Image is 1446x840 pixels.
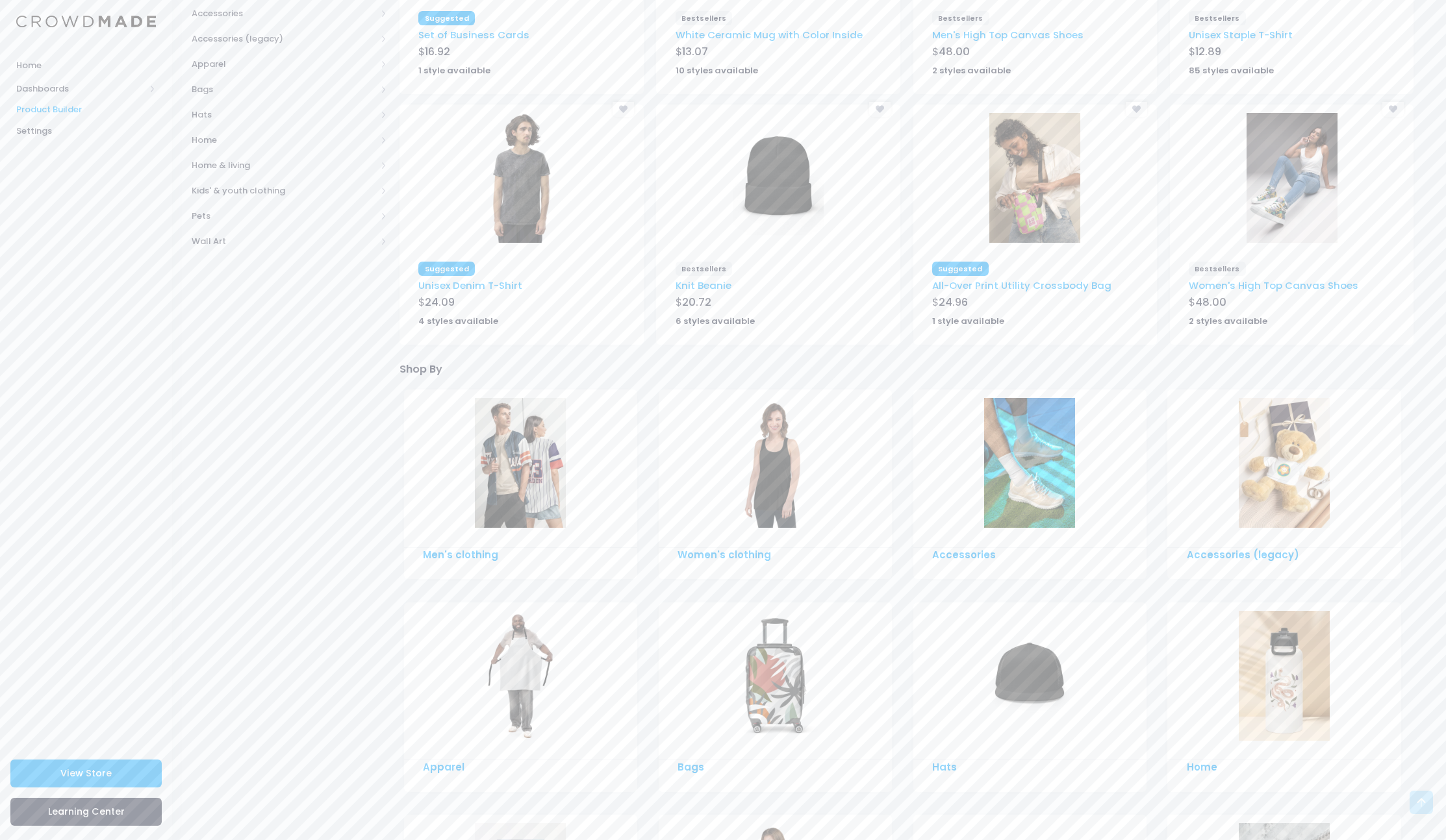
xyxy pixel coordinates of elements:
div: $ [676,295,882,313]
span: Accessories (legacy) [192,32,376,45]
span: Home & living [192,159,376,172]
a: Hats [932,760,957,774]
div: $ [418,295,624,313]
a: Women's clothing [678,548,771,562]
span: Product Builder [16,103,156,116]
div: $ [932,295,1138,313]
span: Hats [192,108,376,121]
a: Home [1187,760,1217,774]
strong: 10 styles available [676,64,758,77]
span: Pets [192,210,376,223]
span: Bestsellers [1189,11,1246,25]
a: Men's High Top Canvas Shoes [932,28,1084,42]
span: 16.92 [425,44,450,59]
a: Apparel [423,760,464,774]
a: All-Over Print Utility Crossbody Bag [932,278,1111,292]
span: View Store [60,767,112,780]
a: Accessories (legacy) [1187,548,1299,562]
span: Bestsellers [932,11,989,25]
span: Suggested [932,262,989,276]
span: Wall Art [192,235,376,248]
div: $ [1189,295,1395,313]
span: Learning Center [48,805,125,818]
span: Settings [16,125,156,138]
span: Bestsellers [676,262,733,276]
span: Home [192,134,376,147]
a: Men's clothing [423,548,498,562]
a: Unisex Staple T-Shirt [1189,28,1293,42]
span: Suggested [418,11,475,25]
span: 48.00 [939,44,970,59]
span: Suggested [418,262,475,276]
span: 12.89 [1195,44,1221,59]
a: View Store [10,760,162,787]
div: $ [676,44,882,62]
span: 24.09 [425,295,455,310]
strong: 85 styles available [1189,64,1274,77]
a: Knit Beanie [676,278,731,292]
span: 24.96 [939,295,968,310]
a: Learning Center [10,798,162,826]
div: Shop By [400,355,1414,377]
span: Bestsellers [1189,262,1246,276]
strong: 1 style available [418,64,490,77]
a: Women's High Top Canvas Shoes [1189,278,1358,292]
div: $ [1189,44,1395,62]
strong: 2 styles available [1189,315,1267,327]
span: Kids' & youth clothing [192,184,376,197]
span: 48.00 [1195,295,1226,310]
strong: 2 styles available [932,64,1011,77]
a: White Ceramic Mug with Color Inside [676,28,863,42]
span: Home [16,59,156,72]
a: Unisex Denim T-Shirt [418,278,522,292]
img: Logo [16,16,156,28]
span: Accessories [192,7,376,20]
span: Bags [192,83,376,96]
strong: 1 style available [932,315,1004,327]
span: 20.72 [682,295,711,310]
span: Apparel [192,58,376,71]
strong: 4 styles available [418,315,498,327]
span: Bestsellers [676,11,733,25]
span: Dashboards [16,82,145,95]
a: Accessories [932,548,996,562]
div: $ [418,44,624,62]
div: $ [932,44,1138,62]
a: Set of Business Cards [418,28,529,42]
a: Bags [678,760,704,774]
strong: 6 styles available [676,315,755,327]
span: 13.07 [682,44,708,59]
